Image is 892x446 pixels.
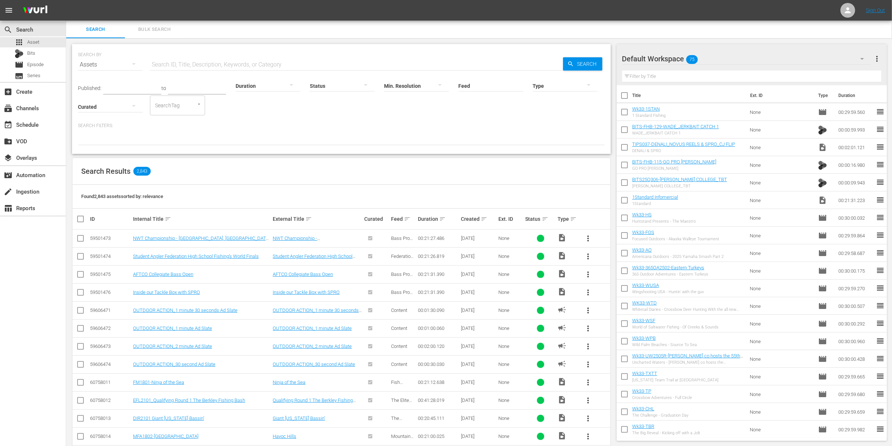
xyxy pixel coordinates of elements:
[747,209,815,227] td: None
[27,39,39,46] span: Asset
[876,248,885,257] span: reorder
[873,54,881,63] span: more_vert
[418,380,459,385] div: 00:21:12.638
[876,337,885,345] span: reorder
[4,154,12,162] span: Overlays
[747,227,815,244] td: None
[90,380,131,385] div: 60758011
[747,297,815,315] td: None
[835,244,876,262] td: 00:29:58.687
[579,356,597,373] button: more_vert
[461,344,496,349] div: [DATE]
[273,416,325,421] a: Giant [US_STATE] Bassin’
[133,289,200,295] a: Inside our Tackle Box with SPRO
[391,380,412,391] span: Fish Mavericks
[747,244,815,262] td: None
[542,216,548,222] span: sort
[499,289,523,295] div: None
[579,248,597,265] button: more_vert
[632,395,692,400] div: Crossbow Adventures - Full Circle
[499,416,523,421] div: None
[481,216,487,222] span: sort
[439,216,446,222] span: sort
[747,156,815,174] td: None
[818,390,827,399] span: Episode
[273,253,355,265] a: Student Angler Federation High School Fishing’s World Finals
[584,432,592,441] span: more_vert
[558,269,566,278] span: Video
[876,407,885,416] span: reorder
[818,231,827,240] span: Episode
[133,380,184,385] a: FM1801-Ninja of the Sea
[632,166,716,171] div: GO PRO [PERSON_NAME]
[4,87,12,96] span: Create
[835,156,876,174] td: 00:00:16.980
[632,159,716,165] a: BITS-FHB-115-GO PRO [PERSON_NAME]
[747,350,815,368] td: None
[78,123,605,129] p: Search Filters:
[747,103,815,121] td: None
[273,380,305,385] a: Ninja of the Sea
[273,235,333,252] a: NWT Championship - [GEOGRAPHIC_DATA], [GEOGRAPHIC_DATA] - Part 2
[391,398,412,414] span: The Elite Fishing League
[584,324,592,333] span: more_vert
[461,398,496,403] div: [DATE]
[584,342,592,351] span: more_vert
[273,344,352,349] a: OUTDOOR ACTION_2 minute Ad Slate
[404,216,411,222] span: sort
[632,177,727,182] a: BITS25Q306-[PERSON_NAME] COLLEGE_TBT
[391,362,407,367] span: Content
[579,320,597,337] button: more_vert
[632,413,688,418] div: The Challenge - Graduation Day
[632,212,652,217] a: Wk33-HS
[579,230,597,247] button: more_vert
[835,227,876,244] td: 00:29:59.864
[563,57,602,71] button: Search
[391,215,416,223] div: Feed
[876,301,885,310] span: reorder
[579,266,597,283] button: more_vert
[570,216,577,222] span: sort
[632,124,719,129] a: BITS-FHB-129-WADE_JERKBAIT CATCH 1
[584,234,592,243] span: more_vert
[746,85,814,106] th: Ext. ID
[632,335,656,341] a: Wk33-WPB
[632,272,708,277] div: 365 Outdoor Adventures - Eastern Turkeys
[90,325,131,331] div: 59606472
[133,416,204,421] a: DIR2101 Giant [US_STATE] Bassin’
[835,368,876,385] td: 00:29:59.665
[273,398,356,409] a: Qualifying Round 1 The Berkley Fishing Bash
[558,305,566,314] span: AD
[418,307,459,313] div: 00:01:30.090
[835,191,876,209] td: 00:21:31.223
[632,141,735,147] a: TIPS037-DENALI_NOVUS REELS & SPRO_CJ FLIP
[632,230,654,235] a: Wk33-FOS
[558,287,566,296] span: Video
[391,253,413,265] span: Federation Angler TV
[876,372,885,381] span: reorder
[818,143,827,152] span: Video
[818,266,827,275] span: Episode
[273,362,355,367] a: OUTDOOR ACTION_30 second Ad Slate
[133,398,245,403] a: EFL2101_Qualifying Round 1 The Berkley Fishing Bash
[747,191,815,209] td: None
[418,235,459,241] div: 00:21:27.486
[818,355,827,363] span: Episode
[418,325,459,331] div: 00:01:00.060
[835,403,876,421] td: 00:29:59.659
[747,403,815,421] td: None
[305,216,312,222] span: sort
[133,167,151,176] span: 2,843
[835,297,876,315] td: 00:30:00.507
[133,253,259,259] a: Student Angler Federation High School Fishing’s World Finals
[90,416,131,421] div: 60758013
[818,196,827,205] span: Video
[747,280,815,297] td: None
[27,50,35,57] span: Bits
[632,131,719,136] div: WADE_JERKBAIT CATCH 1
[632,300,657,306] a: WK33-WTD
[834,85,878,106] th: Duration
[4,204,12,213] span: Reports
[876,195,885,204] span: reorder
[632,431,700,435] div: The Big Reveal - Kicking off with a Jolt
